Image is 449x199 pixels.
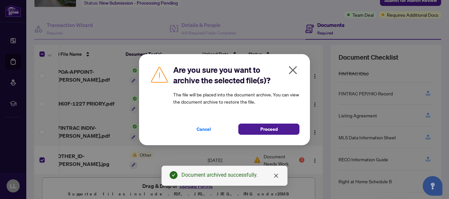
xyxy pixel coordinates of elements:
span: Proceed [260,124,278,134]
div: Document archived successfully. [181,171,279,179]
span: check-circle [170,171,177,179]
a: Close [272,172,280,179]
button: Open asap [423,176,442,196]
span: Cancel [197,124,211,134]
button: Proceed [238,124,299,135]
img: Caution Icon [150,65,169,84]
article: The file will be placed into the document archive. You can view the document archive to restore t... [173,91,299,105]
span: close [273,173,279,178]
span: close [288,65,298,75]
button: Cancel [173,124,234,135]
h2: Are you sure you want to archive the selected file(s)? [173,65,299,86]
